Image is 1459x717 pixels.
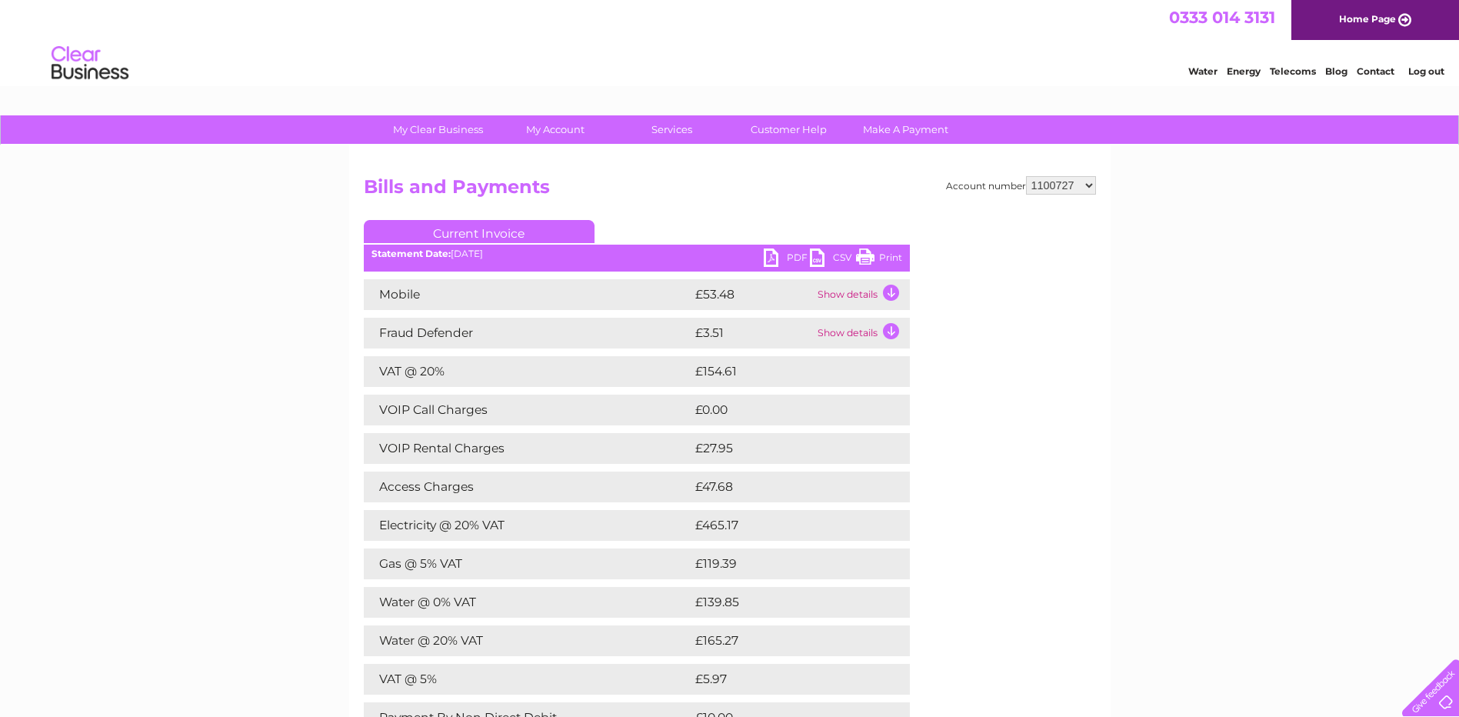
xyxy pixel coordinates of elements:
a: Water [1188,65,1217,77]
a: Blog [1325,65,1347,77]
td: VAT @ 20% [364,356,691,387]
td: Water @ 0% VAT [364,587,691,618]
td: Electricity @ 20% VAT [364,510,691,541]
td: £3.51 [691,318,814,348]
td: Show details [814,318,910,348]
td: Gas @ 5% VAT [364,549,691,579]
a: Services [608,115,735,144]
a: Customer Help [725,115,852,144]
h2: Bills and Payments [364,176,1096,205]
a: Energy [1227,65,1261,77]
a: Telecoms [1270,65,1316,77]
td: £5.97 [691,664,874,695]
td: £53.48 [691,279,814,310]
a: Contact [1357,65,1394,77]
td: £465.17 [691,510,881,541]
td: Water @ 20% VAT [364,625,691,656]
td: £27.95 [691,433,878,464]
td: £47.68 [691,472,878,502]
td: Mobile [364,279,691,310]
td: Access Charges [364,472,691,502]
td: £154.61 [691,356,881,387]
a: My Account [491,115,618,144]
a: Make A Payment [842,115,969,144]
a: Log out [1408,65,1444,77]
td: VOIP Call Charges [364,395,691,425]
a: CSV [810,248,856,271]
td: VAT @ 5% [364,664,691,695]
a: 0333 014 3131 [1169,8,1275,27]
td: £0.00 [691,395,874,425]
td: £119.39 [691,549,881,579]
td: VOIP Rental Charges [364,433,691,464]
img: logo.png [51,40,129,87]
a: PDF [764,248,810,271]
a: Current Invoice [364,220,595,243]
div: Clear Business is a trading name of Verastar Limited (registered in [GEOGRAPHIC_DATA] No. 3667643... [367,8,1094,75]
td: Fraud Defender [364,318,691,348]
td: £139.85 [691,587,881,618]
a: My Clear Business [375,115,501,144]
b: Statement Date: [371,248,451,259]
td: £165.27 [691,625,881,656]
a: Print [856,248,902,271]
div: Account number [946,176,1096,195]
div: [DATE] [364,248,910,259]
td: Show details [814,279,910,310]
